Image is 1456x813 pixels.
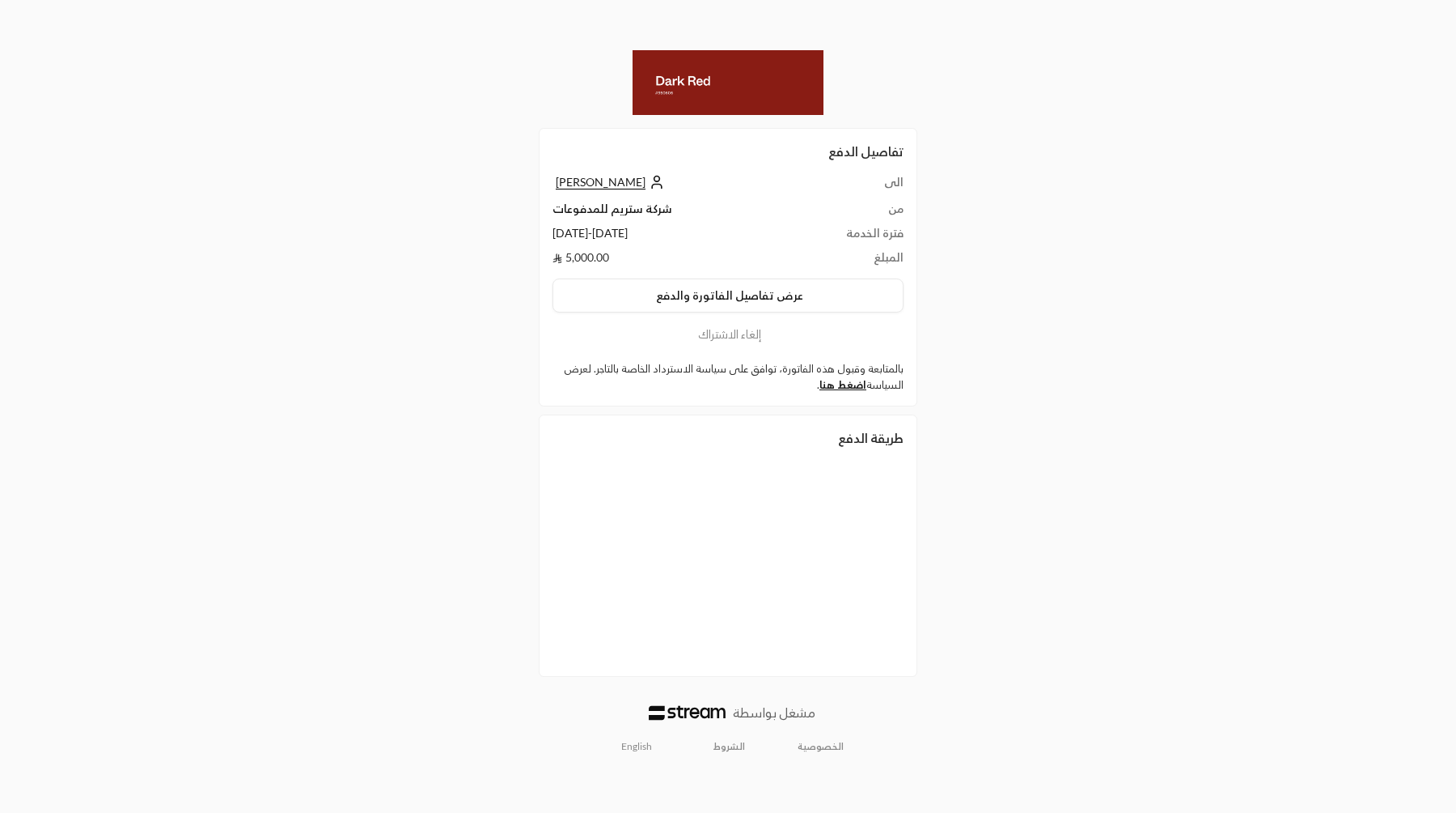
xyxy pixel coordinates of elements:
button: إلغاء الاشتراك [552,326,904,343]
a: الخصوصية [798,740,844,753]
td: فترة الخدمة [789,225,904,249]
label: بالمتابعة وقبول هذه الفاتورة، توافق على سياسة الاسترداد الخاصة بالتاجر. لعرض السياسة . [552,361,904,393]
td: الى [789,174,904,201]
p: مشغل بواسطة [733,703,815,722]
a: الشروط [713,740,745,753]
img: Logo [649,705,726,720]
td: [DATE] - [DATE] [552,225,789,249]
a: اضغط هنا [819,378,866,391]
div: طريقة الدفع [552,428,904,448]
span: [PERSON_NAME] [556,175,645,189]
td: من [789,201,904,225]
button: عرض تفاصيل الفاتورة والدفع [552,279,904,313]
h2: تفاصيل الدفع [552,142,904,161]
td: شركة ستريم للمدفوعات [552,201,789,225]
img: Company Logo [633,50,823,115]
a: [PERSON_NAME] [552,175,665,189]
td: المبلغ [789,249,904,266]
a: English [612,734,661,760]
td: 5,000.00 [552,249,789,266]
